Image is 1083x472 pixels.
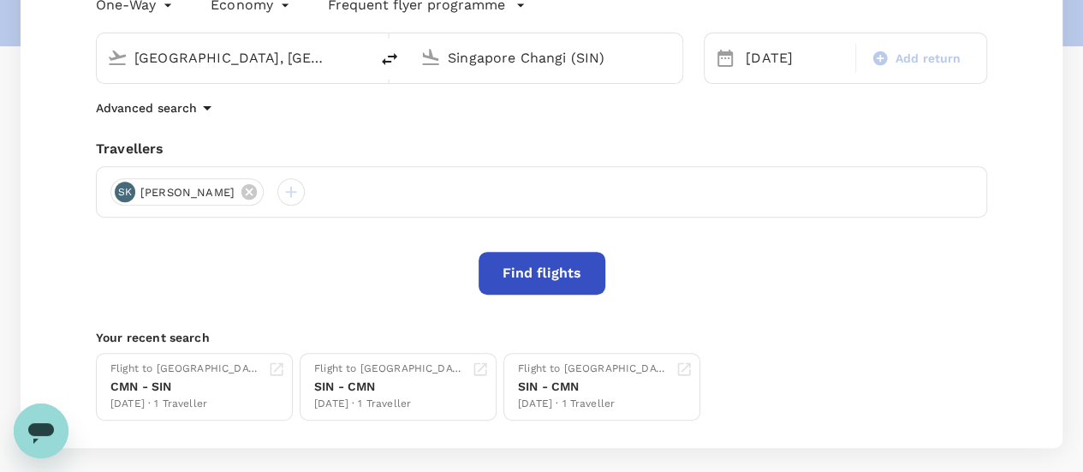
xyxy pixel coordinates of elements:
div: SK[PERSON_NAME] [110,178,264,206]
div: [DATE] · 1 Traveller [314,396,465,413]
div: CMN - SIN [110,378,261,396]
p: Your recent search [96,329,987,346]
button: Open [357,56,360,59]
div: Flight to [GEOGRAPHIC_DATA] [110,361,261,378]
p: Advanced search [96,99,197,117]
div: [DATE] [739,41,852,75]
div: SIN - CMN [314,378,465,396]
input: Going to [448,45,646,71]
span: [PERSON_NAME] [130,184,245,201]
span: Add return [896,50,961,68]
div: [DATE] · 1 Traveller [110,396,261,413]
iframe: Button to launch messaging window, conversation in progress [14,403,68,458]
button: Advanced search [96,98,217,118]
div: SIN - CMN [518,378,669,396]
input: Depart from [134,45,333,71]
button: Open [670,56,674,59]
div: Travellers [96,139,987,159]
div: SK [115,182,135,202]
div: [DATE] · 1 Traveller [518,396,669,413]
div: Flight to [GEOGRAPHIC_DATA] [314,361,465,378]
button: delete [369,39,410,80]
button: Find flights [479,252,605,295]
div: Flight to [GEOGRAPHIC_DATA] [518,361,669,378]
